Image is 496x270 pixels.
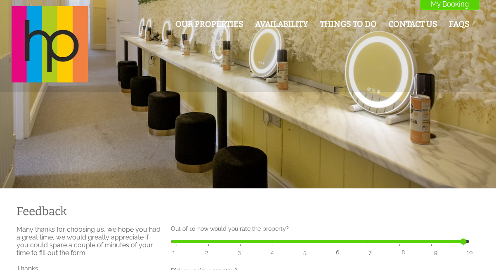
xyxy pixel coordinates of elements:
h1: Feedback [17,204,470,218]
a: Availability [255,19,308,29]
img: Halula Properties [12,6,88,82]
a: Our Properties [175,19,243,29]
a: Things To Do [320,19,377,29]
label: Out of 10 how would you rate the property? [171,225,470,232]
a: FAQs [449,19,470,29]
a: Contact Us [388,19,437,29]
